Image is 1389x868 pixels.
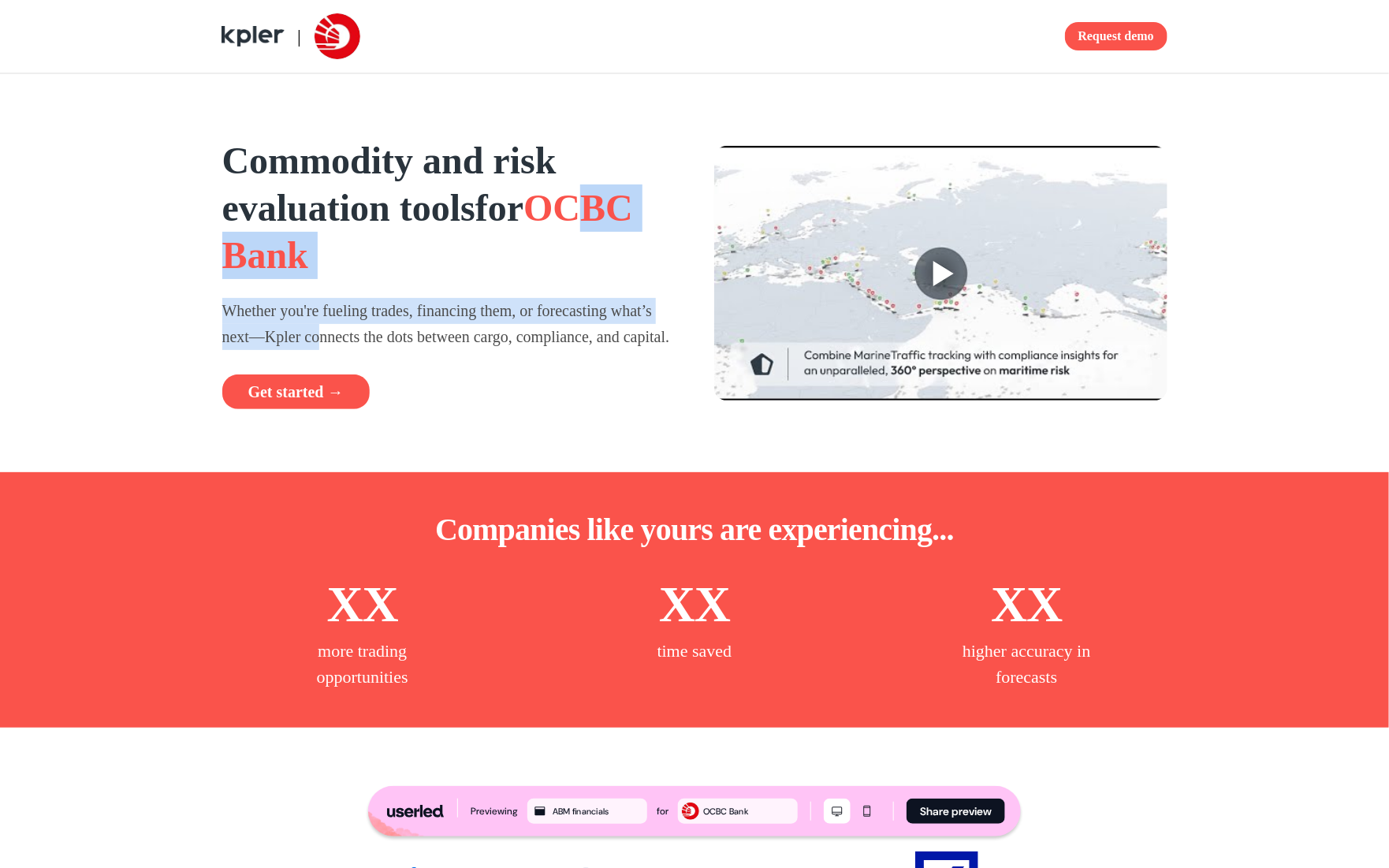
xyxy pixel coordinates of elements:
p: higher accuracy in forecasts [948,638,1105,690]
span: | [297,26,301,47]
button: Share preview [907,799,1005,824]
div: Previewing [471,803,518,819]
button: Desktop mode [824,799,851,824]
p: Whether you're fueling trades, financing them, or forecasting what’s next—Kpler connects the dots... [222,298,676,349]
button: Mobile mode [854,799,881,824]
p: more trading opportunities [284,638,441,690]
button: Get started → [222,374,370,409]
div: ABM financials [553,804,644,818]
strong: Commodity and risk evaluation tools [222,140,557,229]
p: Companies like yours are experiencing... [435,510,954,549]
div: for [657,803,668,819]
p: XX [327,572,398,638]
p: time saved [657,638,732,664]
p: XX [659,572,730,638]
div: OCBC Bank [703,804,795,818]
h1: for [222,137,676,279]
p: XX [991,572,1062,638]
button: Request demo [1065,22,1167,50]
